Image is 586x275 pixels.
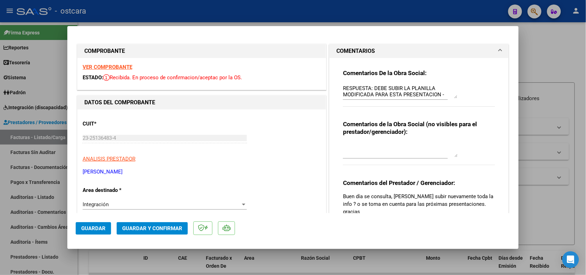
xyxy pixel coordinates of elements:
[122,225,182,232] span: Guardar y Confirmar
[83,120,154,128] p: CUIT
[83,156,135,162] span: ANALISIS PRESTADOR
[562,251,579,268] div: Open Intercom Messenger
[343,121,477,135] strong: Comentarios de la Obra Social (no visibles para el prestador/gerenciador):
[83,186,154,194] p: Area destinado *
[336,47,375,55] h1: COMENTARIOS
[117,222,188,235] button: Guardar y Confirmar
[81,225,106,232] span: Guardar
[76,222,111,235] button: Guardar
[83,74,103,81] span: ESTADO:
[103,74,242,81] span: Recibida. En proceso de confirmacion/aceptac por la OS.
[343,70,427,76] strong: Comentarios De la Obra Social:
[83,201,109,208] span: Integración
[83,168,321,176] p: [PERSON_NAME]
[84,48,125,54] strong: COMPROBANTE
[84,99,155,106] strong: DATOS DEL COMPROBANTE
[83,64,132,70] a: VER COMPROBANTE
[343,179,455,186] strong: Comentarios del Prestador / Gerenciador:
[329,44,509,58] mat-expansion-panel-header: COMENTARIOS
[329,58,509,248] div: COMENTARIOS
[343,193,495,216] p: Buen día se consulta, [PERSON_NAME] subir nuevamente toda la info ? o se toma en cuenta para las ...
